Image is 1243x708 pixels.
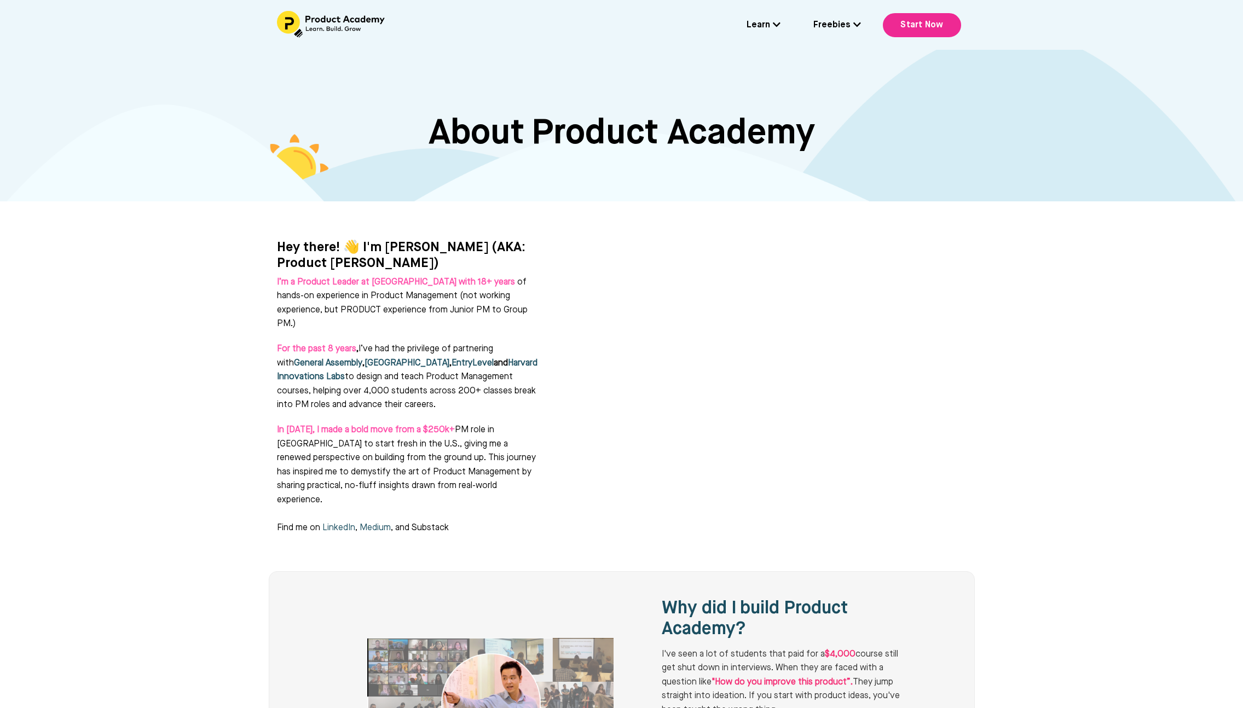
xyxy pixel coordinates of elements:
p: PM role in [GEOGRAPHIC_DATA] to start fresh in the U.S., giving me a renewed perspective on build... [277,423,540,536]
span: $4,000 [825,650,855,659]
a: LinkedIn [320,524,355,532]
strong: I’m a Product Leader at [GEOGRAPHIC_DATA] with 18+ years [277,278,515,287]
a: Learn [747,19,781,33]
strong: , [277,345,359,353]
h1: About Product Academy [277,113,967,155]
a: Freebies [813,19,861,33]
span: Why did I build Product Academy? [662,600,848,638]
strong: , [362,359,365,368]
a: Medium [360,524,391,532]
span: "How do you improve this product”. [712,678,853,687]
a: Start Now [883,13,961,37]
a: [GEOGRAPHIC_DATA] [365,359,449,368]
img: Header Logo [277,11,386,38]
p: of hands-on experience in Product Management (not working experience, but PRODUCT experience from... [277,276,540,332]
a: General Assembly [294,359,362,368]
span: For the past 8 years [277,345,356,353]
span: I’ve had the privilege of partnering with to design and teach Product Management courses, helping... [277,345,537,409]
strong: , [449,359,452,368]
span: In [DATE], I made a bold move from a $250k+ [277,426,455,434]
a: EntryLevel [452,359,494,368]
h4: Hey there! 👋 I'm [PERSON_NAME] (AKA: Product [PERSON_NAME]) [277,240,575,271]
strong: and [494,359,508,368]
